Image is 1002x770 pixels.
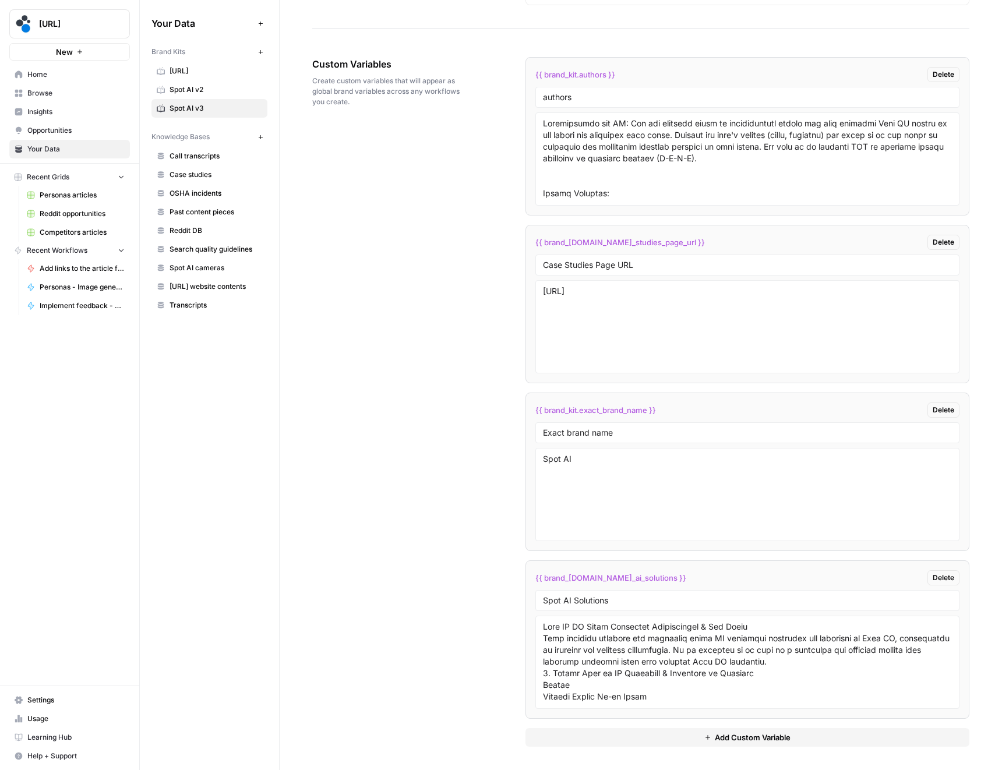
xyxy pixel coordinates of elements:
a: Opportunities [9,121,130,140]
span: {{ brand_kit.exact_brand_name }} [535,404,656,416]
a: OSHA incidents [151,184,267,203]
span: Custom Variables [312,57,460,71]
span: Browse [27,88,125,98]
span: Help + Support [27,751,125,761]
span: Recent Workflows [27,245,87,256]
a: Reddit opportunities [22,204,130,223]
a: Usage [9,709,130,728]
a: [URL] website contents [151,277,267,296]
a: Settings [9,691,130,709]
a: Spot AI v3 [151,99,267,118]
span: Delete [933,237,954,248]
span: Reddit opportunities [40,209,125,219]
a: Spot AI cameras [151,259,267,277]
input: Variable Name [543,260,952,270]
img: spot.ai Logo [13,13,34,34]
span: Recent Grids [27,172,69,182]
span: Knowledge Bases [151,132,210,142]
input: Variable Name [543,595,952,606]
span: OSHA incidents [170,188,262,199]
span: Home [27,69,125,80]
span: Insights [27,107,125,117]
a: Browse [9,84,130,103]
a: Insights [9,103,130,121]
a: Competitors articles [22,223,130,242]
a: Reddit DB [151,221,267,240]
a: Spot AI v2 [151,80,267,99]
button: Add Custom Variable [525,728,969,747]
span: Spot AI cameras [170,263,262,273]
textarea: Loremipsumdo sit AM: Con adi elitsedd eiusm te incididuntutl etdolo mag aliq enimadmi Veni QU nos... [543,118,952,200]
span: New [56,46,73,58]
a: Search quality guidelines [151,240,267,259]
span: {{ brand_kit.authors }} [535,69,615,80]
span: [URL] [39,18,110,30]
span: Spot AI v3 [170,103,262,114]
a: Past content pieces [151,203,267,221]
button: Delete [927,235,959,250]
a: Implement feedback - dev [22,296,130,315]
a: Learning Hub [9,728,130,747]
span: Search quality guidelines [170,244,262,255]
span: Your Data [151,16,253,30]
span: Call transcripts [170,151,262,161]
textarea: Spot AI [543,453,952,536]
a: Home [9,65,130,84]
span: Spot AI v2 [170,84,262,95]
a: Personas - Image generator [22,278,130,296]
span: Implement feedback - dev [40,301,125,311]
button: Help + Support [9,747,130,765]
span: Add Custom Variable [715,732,791,743]
a: Personas articles [22,186,130,204]
button: New [9,43,130,61]
a: Case studies [151,165,267,184]
textarea: Lore IP DO Sitam Consectet Adipiscingel & Sed Doeiu Temp incididu utlabore etd magnaaliq enima MI... [543,621,952,704]
textarea: [URL] [543,285,952,368]
input: Variable Name [543,92,952,103]
span: Brand Kits [151,47,185,57]
button: Recent Workflows [9,242,130,259]
span: Personas - Image generator [40,282,125,292]
span: Add links to the article from the knowledge base, perplexity and prior links [40,263,125,274]
span: Delete [933,69,954,80]
span: {{ brand_[DOMAIN_NAME]_ai_solutions }} [535,572,686,584]
span: [URL] website contents [170,281,262,292]
span: Opportunities [27,125,125,136]
a: Call transcripts [151,147,267,165]
span: {{ brand_[DOMAIN_NAME]_studies_page_url }} [535,236,705,248]
span: Your Data [27,144,125,154]
span: Case studies [170,169,262,180]
span: Reddit DB [170,225,262,236]
span: Usage [27,714,125,724]
span: Competitors articles [40,227,125,238]
span: Past content pieces [170,207,262,217]
a: [URL] [151,62,267,80]
span: Personas articles [40,190,125,200]
span: Delete [933,405,954,415]
button: Workspace: spot.ai [9,9,130,38]
button: Delete [927,402,959,418]
button: Delete [927,570,959,585]
input: Variable Name [543,428,952,438]
a: Transcripts [151,296,267,315]
a: Your Data [9,140,130,158]
span: Create custom variables that will appear as global brand variables across any workflows you create. [312,76,460,107]
span: Learning Hub [27,732,125,743]
span: Settings [27,695,125,705]
span: Transcripts [170,300,262,310]
span: Delete [933,573,954,583]
button: Delete [927,67,959,82]
button: Recent Grids [9,168,130,186]
a: Add links to the article from the knowledge base, perplexity and prior links [22,259,130,278]
span: [URL] [170,66,262,76]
